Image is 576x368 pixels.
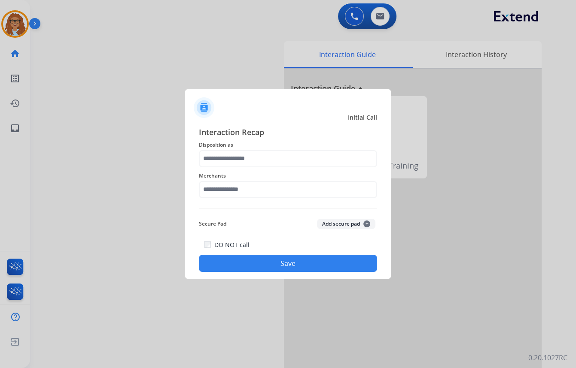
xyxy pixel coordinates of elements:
[528,353,567,363] p: 0.20.1027RC
[199,126,377,140] span: Interaction Recap
[199,171,377,181] span: Merchants
[348,113,377,122] span: Initial Call
[199,255,377,272] button: Save
[194,97,214,118] img: contactIcon
[199,219,226,229] span: Secure Pad
[199,140,377,150] span: Disposition as
[363,220,370,227] span: +
[317,219,375,229] button: Add secure pad+
[214,241,250,249] label: DO NOT call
